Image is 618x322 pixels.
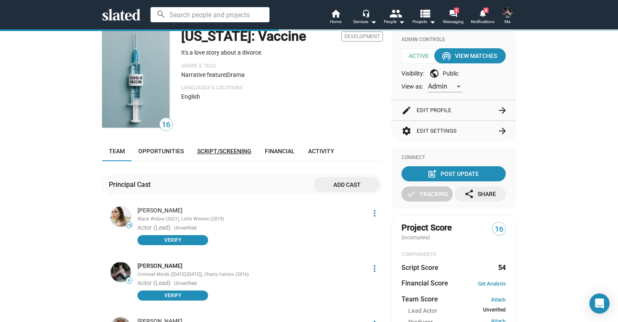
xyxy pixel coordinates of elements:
[137,207,364,215] div: [PERSON_NAME]
[401,126,412,136] mat-icon: settings
[126,278,132,283] span: 9
[197,148,251,154] span: Script/Screening
[137,262,182,270] a: [PERSON_NAME]
[226,71,227,78] span: |
[258,141,301,161] a: Financial
[330,8,341,18] mat-icon: home
[497,6,518,28] button: Matthew GrathwolMe
[109,148,125,154] span: Team
[401,68,506,79] div: Visibility: Public
[429,166,479,181] div: Post Update
[483,8,489,13] span: 3
[137,235,208,245] button: Verify
[497,126,507,136] mat-icon: arrow_forward
[181,71,226,78] span: Narrative feature
[428,82,447,90] span: Admin
[429,68,439,79] mat-icon: public
[498,263,506,272] dd: 54
[401,121,506,141] button: Edit Settings
[137,272,364,278] div: Criminal Minds ([DATE]-[DATE]), Chatty Catties (2016)
[478,9,486,17] mat-icon: notifications
[314,177,380,192] button: Add cast
[449,9,457,17] mat-icon: forum
[227,71,245,78] span: Drama
[143,236,203,244] span: Verify
[468,8,497,27] a: 3Notifications
[412,17,436,27] span: Projects
[370,264,380,274] mat-icon: more_vert
[401,105,412,115] mat-icon: edit
[109,180,154,189] div: Principal Cast
[153,280,171,286] span: (Lead)
[408,307,437,315] span: Lead Actor
[491,297,506,303] a: Attach
[401,295,438,304] dt: Team Score
[137,280,152,286] span: Actor
[181,63,383,70] p: Genre & Tags
[401,166,506,181] button: Post Update
[265,148,295,154] span: Financial
[401,100,506,120] button: Edit Profile
[396,17,407,27] mat-icon: arrow_drop_down
[160,119,172,131] span: 16
[153,224,171,231] span: (Lead)
[181,27,306,45] h1: [US_STATE]: Vaccine
[401,263,438,272] dt: Script Score
[454,186,506,202] button: Share
[143,291,203,300] span: Verify
[589,293,610,314] div: Open Intercom Messenger
[502,8,512,18] img: Matthew Grathwol
[401,37,506,43] div: Admin Controls
[401,48,442,63] span: Active
[341,31,383,42] span: Development
[438,8,468,27] a: 1Messaging
[427,169,437,179] mat-icon: post_add
[301,141,341,161] a: Activity
[138,148,184,154] span: Opportunities
[464,189,474,199] mat-icon: share
[132,141,190,161] a: Opportunities
[401,83,423,91] span: View as:
[419,7,431,19] mat-icon: view_list
[126,223,132,228] span: 76
[321,177,373,192] span: Add cast
[401,251,506,258] div: COMPONENTS
[181,49,383,57] p: It's a love story about a divorce.
[389,7,401,19] mat-icon: people
[401,222,452,233] span: Project Score
[406,186,449,202] div: Tracking
[190,141,258,161] a: Script/Screening
[102,28,169,128] img: Minnesota: Vaccine
[401,235,432,241] span: (incomplete)
[137,291,208,301] button: Verify
[308,148,334,154] span: Activity
[102,141,132,161] a: Team
[434,48,506,63] button: View Matches
[427,17,437,27] mat-icon: arrow_drop_down
[137,216,364,223] div: Black Widow (2021), Little Women (2019)
[441,51,452,61] mat-icon: wifi_tethering
[111,207,131,227] img: florence pugh
[111,262,131,282] img: Matthew Grathwol
[483,307,506,315] span: Unverified
[406,189,416,199] mat-icon: check
[497,105,507,115] mat-icon: arrow_forward
[330,17,341,27] span: Home
[454,8,459,13] span: 1
[321,8,350,27] a: Home
[401,186,453,202] button: Tracking
[353,17,377,27] div: Services
[174,280,197,287] span: Unverified
[443,48,497,63] div: View Matches
[174,225,197,232] span: Unverified
[409,8,438,27] button: Projects
[151,7,269,22] input: Search people and projects
[504,17,510,27] span: Me
[478,281,506,287] a: Get Analysis
[443,17,464,27] span: Messaging
[362,9,370,17] mat-icon: headset_mic
[350,8,380,27] button: Services
[401,279,448,288] dt: Financial Score
[464,186,496,202] div: Share
[368,17,378,27] mat-icon: arrow_drop_down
